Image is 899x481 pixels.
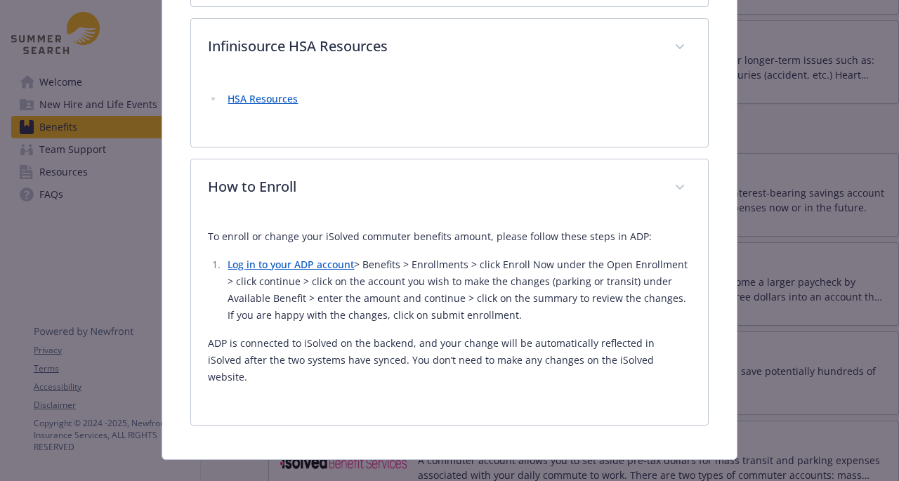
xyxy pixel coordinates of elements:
p: ADP is connected to iSolved on the backend, and your change will be automatically reflected in iS... [208,335,690,386]
div: How to Enroll [191,159,707,217]
div: Infinisource HSA Resources [191,77,707,147]
div: How to Enroll [191,217,707,425]
a: Log in to your ADP account [228,258,354,271]
li: > Benefits > Enrollments > click Enroll Now under the Open Enrollment > click continue > click on... [223,256,690,324]
p: To enroll or change your iSolved commuter benefits amount, please follow these steps in ADP: [208,228,690,245]
div: Infinisource HSA Resources [191,19,707,77]
p: Infinisource HSA Resources [208,36,657,57]
a: HSA Resources [228,92,298,105]
p: How to Enroll [208,176,657,197]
